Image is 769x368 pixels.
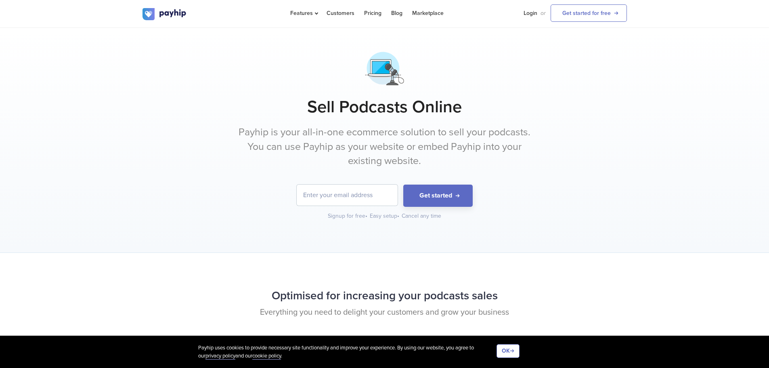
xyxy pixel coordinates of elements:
div: Payhip uses cookies to provide necessary site functionality and improve your experience. By using... [198,344,497,360]
h1: Sell Podcasts Online [142,97,627,117]
img: logo.svg [142,8,187,20]
span: • [397,212,399,219]
span: • [365,212,367,219]
a: Get started for free [551,4,627,22]
a: cookie policy [252,353,281,360]
div: Cancel any time [402,212,441,220]
a: privacy policy [205,353,235,360]
div: Easy setup [370,212,400,220]
button: Get started [403,185,473,207]
p: Everything you need to delight your customers and grow your business [142,307,627,318]
button: OK [497,344,520,358]
div: Signup for free [328,212,368,220]
img: podcast-broadcast-2-70z4qr6co7j4t75yqz91op.png [364,48,405,89]
h2: Optimised for increasing your podcasts sales [142,285,627,307]
input: Enter your email address [297,185,398,206]
span: Features [290,10,317,17]
p: Payhip is your all-in-one ecommerce solution to sell your podcasts. You can use Payhip as your we... [233,125,536,168]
